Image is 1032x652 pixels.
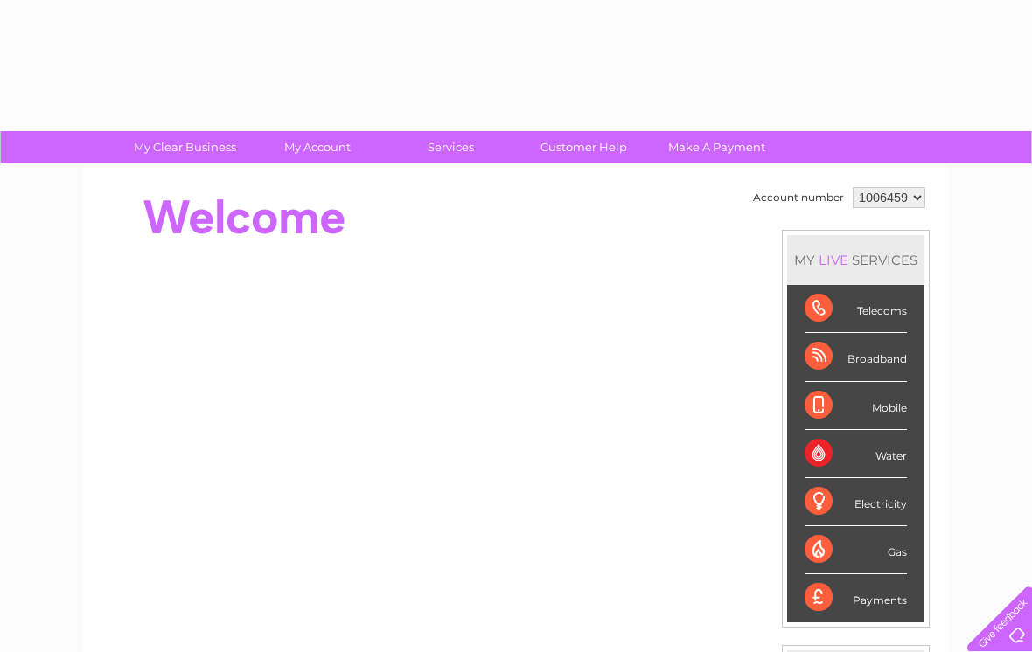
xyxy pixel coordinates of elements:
a: Make A Payment [645,131,789,163]
td: Account number [749,183,848,212]
div: Gas [805,526,907,574]
div: Payments [805,574,907,621]
a: My Clear Business [113,131,257,163]
div: MY SERVICES [787,235,924,285]
a: Services [379,131,523,163]
div: Mobile [805,382,907,430]
div: Broadband [805,333,907,381]
div: LIVE [815,252,852,268]
div: Water [805,430,907,478]
a: My Account [246,131,390,163]
div: Telecoms [805,285,907,333]
a: Customer Help [512,131,656,163]
div: Electricity [805,478,907,526]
